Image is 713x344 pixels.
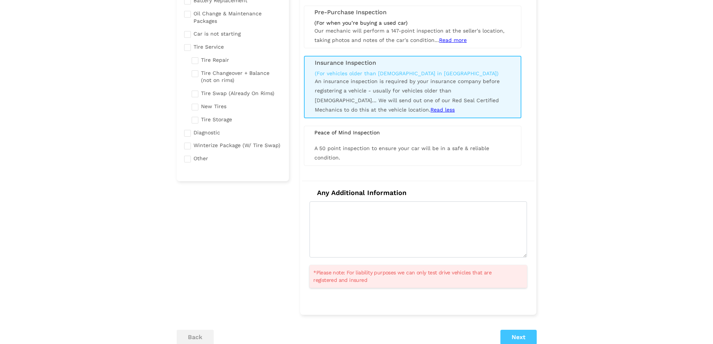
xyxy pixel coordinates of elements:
[309,129,517,136] div: Peace of Mind Inspection
[439,37,467,43] span: Read more
[314,19,511,26] div: (For when you’re buying a used car)
[315,78,500,113] span: An insurance inspection is required by your insurance company before registering a vehicle - usua...
[430,107,455,113] span: Read less
[314,28,505,43] span: Our mechanic will perform a 147-point inspection at the seller's location, taking photos and note...
[313,269,514,284] span: *Please note: For liability purposes we can only test drive vehicles that are registered and insured
[314,9,511,16] h3: Pre-Purchase Inspection
[315,97,499,113] span: We will send out one of our Red Seal Certified Mechanics to do this at the vehicle location.
[315,70,511,77] div: (For vehicles older than [DEMOGRAPHIC_DATA] in [GEOGRAPHIC_DATA])
[310,189,527,197] h4: Any Additional Information
[315,60,511,66] h3: Insurance Inspection
[314,145,489,161] span: A 50 point inspection to ensure your car will be in a safe & reliable condition.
